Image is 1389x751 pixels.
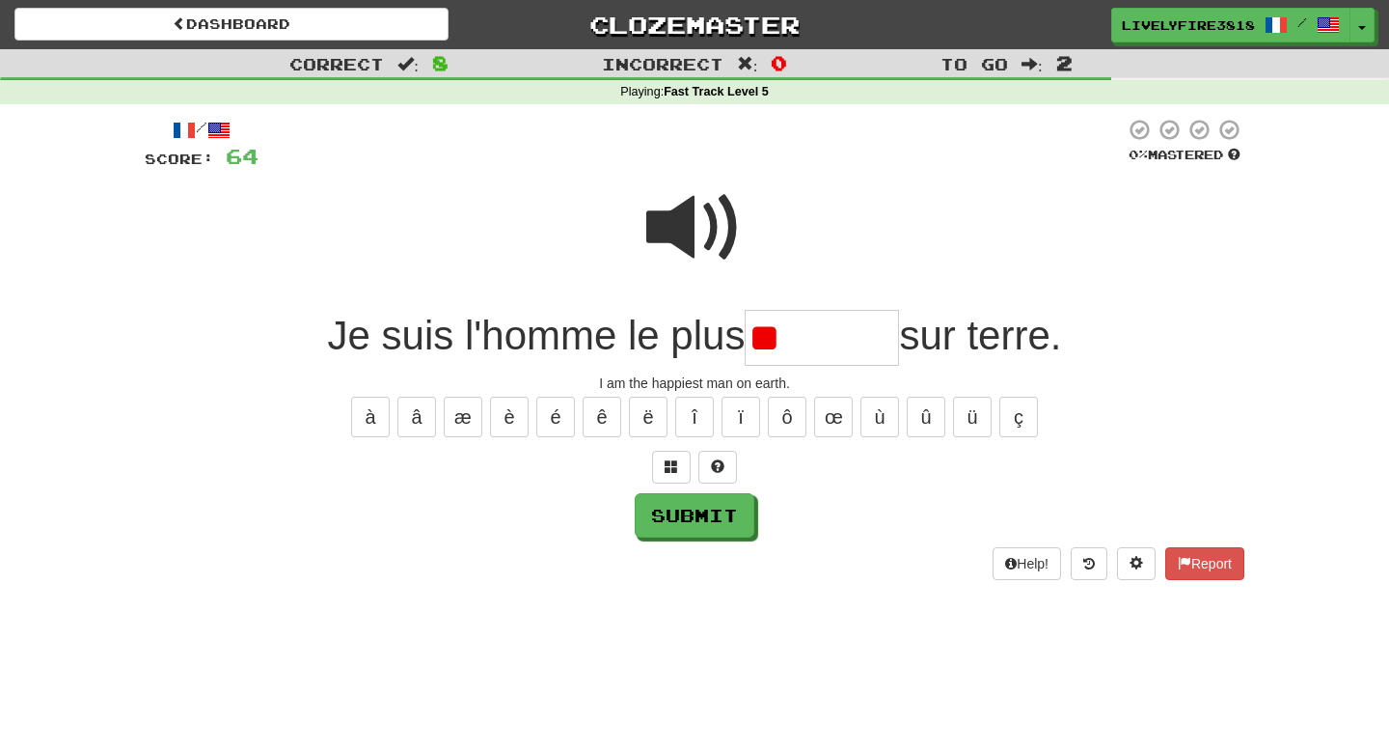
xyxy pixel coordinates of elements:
[652,451,691,484] button: Switch sentence to multiple choice alt+p
[477,8,912,42] a: Clozemaster
[737,56,758,72] span: :
[940,54,1008,73] span: To go
[675,397,714,437] button: î
[602,54,723,73] span: Incorrect
[993,547,1061,580] button: Help!
[1122,16,1255,34] span: LivelyFire3818
[1071,547,1107,580] button: Round history (alt+y)
[907,397,945,437] button: û
[490,397,529,437] button: è
[698,451,737,484] button: Single letter hint - you only get 1 per sentence and score half the points! alt+h
[351,397,390,437] button: à
[1165,547,1244,580] button: Report
[814,397,853,437] button: œ
[1125,147,1244,164] div: Mastered
[1056,51,1073,74] span: 2
[1129,147,1148,162] span: 0 %
[860,397,899,437] button: ù
[289,54,384,73] span: Correct
[899,313,1061,358] span: sur terre.
[635,493,754,538] button: Submit
[536,397,575,437] button: é
[444,397,482,437] button: æ
[1021,56,1043,72] span: :
[397,56,419,72] span: :
[768,397,806,437] button: ô
[14,8,449,41] a: Dashboard
[145,151,214,167] span: Score:
[629,397,667,437] button: ë
[664,85,769,98] strong: Fast Track Level 5
[226,144,259,168] span: 64
[722,397,760,437] button: ï
[771,51,787,74] span: 0
[953,397,992,437] button: ü
[145,374,1244,393] div: I am the happiest man on earth.
[145,118,259,142] div: /
[999,397,1038,437] button: ç
[1297,15,1307,29] span: /
[583,397,621,437] button: ê
[432,51,449,74] span: 8
[1111,8,1350,42] a: LivelyFire3818 /
[397,397,436,437] button: â
[328,313,746,358] span: Je suis l'homme le plus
